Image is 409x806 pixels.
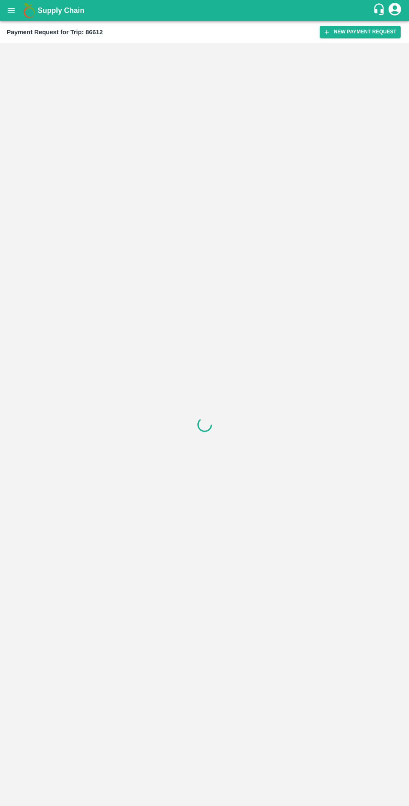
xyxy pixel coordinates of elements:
[2,1,21,20] button: open drawer
[38,6,84,15] b: Supply Chain
[373,3,387,18] div: customer-support
[320,26,401,38] button: New Payment Request
[387,2,402,19] div: account of current user
[7,29,103,35] b: Payment Request for Trip: 86612
[21,2,38,19] img: logo
[38,5,373,16] a: Supply Chain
